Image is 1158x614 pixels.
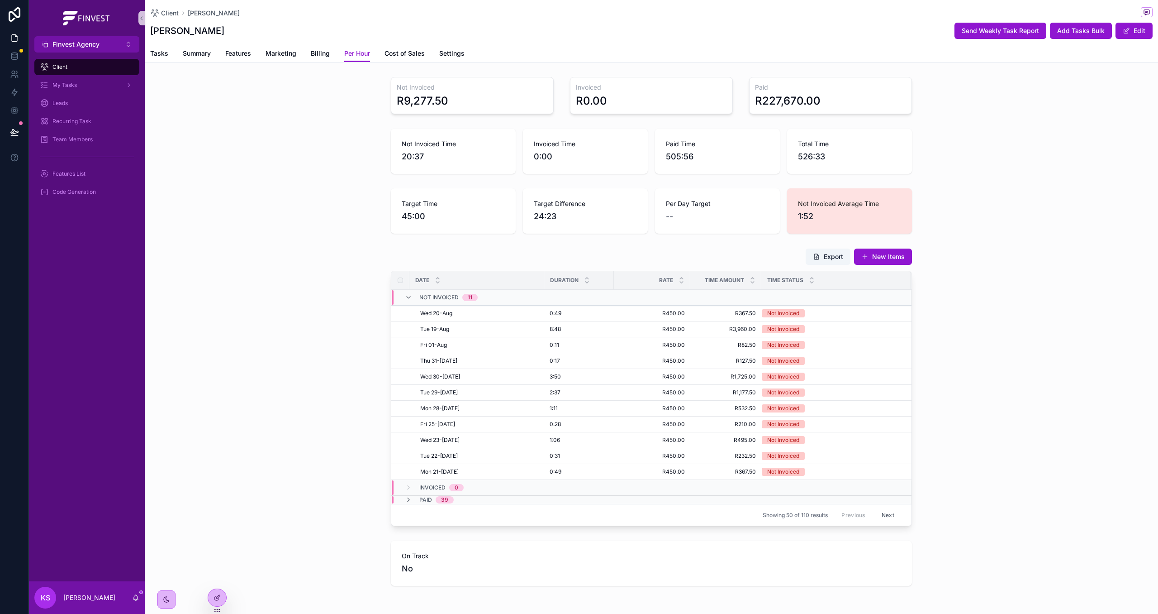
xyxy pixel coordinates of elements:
span: Features List [52,170,85,177]
a: Per Hour [344,45,370,62]
span: [PERSON_NAME] [188,9,240,18]
a: Fri 01-Aug [420,341,539,349]
div: Not Invoiced [767,325,799,333]
div: 0 [455,484,458,491]
a: Not Invoiced [762,325,900,333]
div: Not Invoiced [767,373,799,381]
span: Billing [311,49,330,58]
a: R232.50 [696,452,756,460]
div: R0.00 [576,94,607,108]
h3: Invoiced [576,83,727,92]
span: 0:49 [550,468,561,475]
span: Per Hour [344,49,370,58]
span: 0:28 [550,421,561,428]
span: R450.00 [619,357,685,365]
a: R495.00 [696,437,756,444]
span: Mon 28-[DATE] [420,405,460,412]
a: 0:11 [550,341,608,349]
a: R367.50 [696,468,756,475]
span: Time Amount [705,277,744,284]
a: R210.00 [696,421,756,428]
a: Summary [183,45,211,63]
a: R450.00 [619,341,685,349]
span: Client [161,9,179,18]
div: Not Invoiced [767,309,799,317]
h3: Paid [755,83,906,92]
button: Add Tasks Bulk [1050,23,1112,39]
span: Tue 22-[DATE] [420,452,458,460]
span: 0:31 [550,452,560,460]
div: Not Invoiced [767,420,799,428]
span: Features [225,49,251,58]
span: Paid Time [666,139,769,149]
a: Leads [34,95,139,111]
a: R532.50 [696,405,756,412]
span: Fri 25-[DATE] [420,421,455,428]
span: Paid [419,496,432,504]
a: Not Invoiced [762,341,900,349]
span: 0:49 [550,310,561,317]
a: Client [34,59,139,75]
a: Thu 31-[DATE] [420,357,539,365]
a: Not Invoiced [762,357,900,365]
span: Cost of Sales [384,49,425,58]
a: R450.00 [619,326,685,333]
a: R1,725.00 [696,373,756,380]
a: Mon 21-[DATE] [420,468,539,475]
span: 1:11 [550,405,558,412]
span: Wed 20-Aug [420,310,452,317]
a: R3,960.00 [696,326,756,333]
span: 20:37 [402,150,505,163]
span: 24:23 [534,210,637,223]
a: Settings [439,45,465,63]
a: Not Invoiced [762,468,900,476]
span: 45:00 [402,210,505,223]
a: Team Members [34,131,139,148]
div: Not Invoiced [767,468,799,476]
a: 0:17 [550,357,608,365]
a: Not Invoiced [762,389,900,397]
button: Select Button [34,36,139,53]
a: R450.00 [619,389,685,396]
button: Send Weekly Task Report [954,23,1046,39]
a: Not Invoiced [762,436,900,444]
span: 1:52 [798,210,901,223]
span: 505:56 [666,150,769,163]
a: Features [225,45,251,63]
div: R227,670.00 [755,94,821,108]
span: Invoiced Time [534,139,637,149]
span: On Track [402,552,901,561]
span: Not Invoiced [419,294,459,301]
a: My Tasks [34,77,139,93]
h1: [PERSON_NAME] [150,24,224,37]
a: Wed 23-[DATE] [420,437,539,444]
a: R82.50 [696,341,756,349]
span: 2:37 [550,389,560,396]
span: Team Members [52,136,93,143]
h3: Not Invoiced [397,83,548,92]
span: 1:06 [550,437,560,444]
span: Finvest Agency [52,40,100,49]
a: Not Invoiced [762,404,900,413]
a: Tue 19-Aug [420,326,539,333]
span: Wed 30-[DATE] [420,373,460,380]
a: R450.00 [619,437,685,444]
span: Duration [550,277,579,284]
span: 526:33 [798,150,901,163]
a: R450.00 [619,468,685,475]
button: New Items [854,249,912,265]
a: R450.00 [619,310,685,317]
a: Not Invoiced [762,452,900,460]
a: R1,177.50 [696,389,756,396]
a: 3:50 [550,373,608,380]
span: Not Invoiced Average Time [798,199,901,208]
a: Not Invoiced [762,420,900,428]
span: Time Status [767,277,803,284]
